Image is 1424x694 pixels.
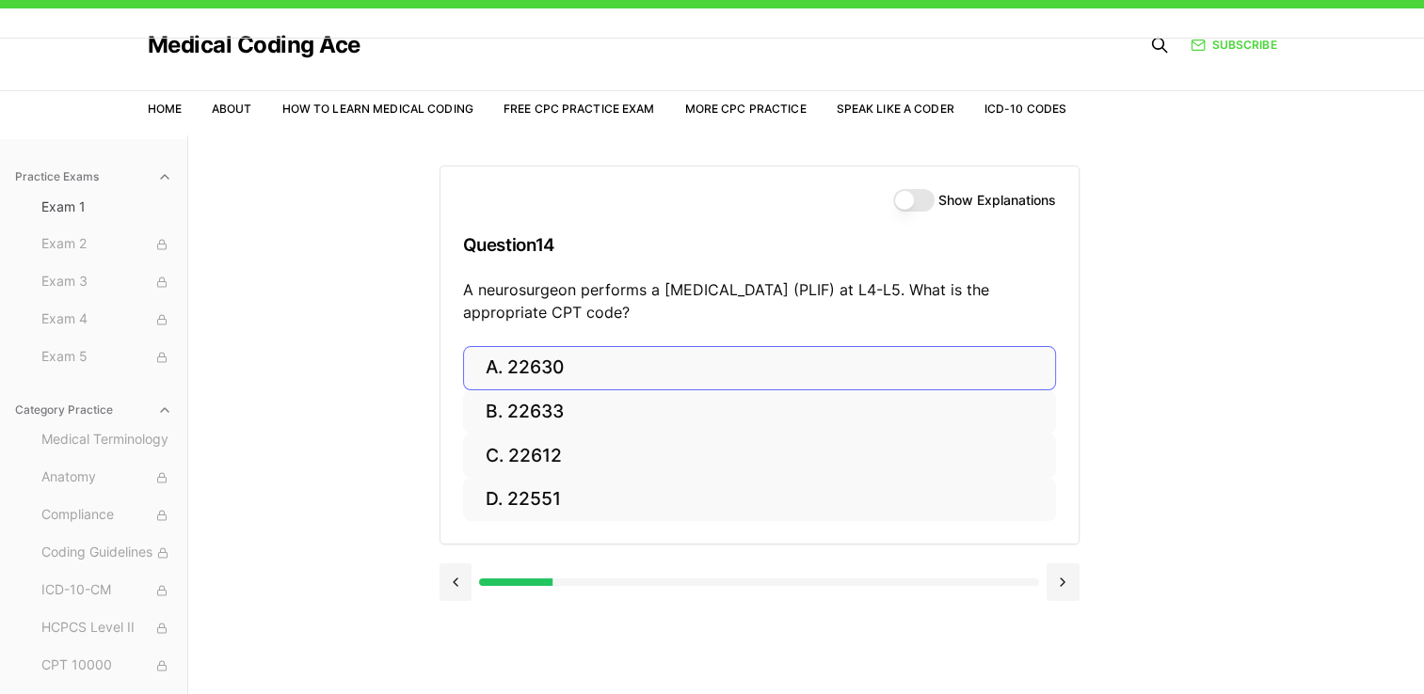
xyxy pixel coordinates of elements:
button: Exam 1 [34,192,180,222]
button: B. 22633 [463,390,1056,434]
a: ICD-10 Codes [984,102,1066,116]
a: Home [148,102,182,116]
button: Coding Guidelines [34,538,180,568]
button: Exam 4 [34,305,180,335]
button: Category Practice [8,395,180,425]
span: Coding Guidelines [41,543,172,563]
button: Exam 5 [34,342,180,372]
label: Show Explanations [938,194,1056,207]
span: Anatomy [41,467,172,488]
button: Practice Exams [8,162,180,192]
button: Medical Terminology [34,425,180,455]
span: Exam 4 [41,309,172,330]
button: ICD-10-CM [34,576,180,606]
button: HCPCS Level II [34,613,180,643]
a: Medical Coding Ace [148,34,360,56]
a: How to Learn Medical Coding [282,102,473,116]
a: Free CPC Practice Exam [504,102,655,116]
h3: Question 14 [463,217,1056,273]
span: CPT 10000 [41,655,172,676]
span: Exam 3 [41,272,172,292]
a: Subscribe [1191,37,1276,54]
button: C. 22612 [463,434,1056,478]
button: Exam 3 [34,267,180,297]
span: Exam 1 [41,197,172,216]
span: Compliance [41,505,172,526]
span: HCPCS Level II [41,618,172,639]
span: Exam 5 [41,347,172,368]
button: Anatomy [34,463,180,493]
a: About [212,102,252,116]
a: More CPC Practice [684,102,806,116]
button: D. 22551 [463,478,1056,522]
button: Compliance [34,500,180,530]
a: Speak Like a Coder [837,102,954,116]
button: CPT 10000 [34,651,180,681]
span: Medical Terminology [41,430,172,450]
span: Exam 2 [41,234,172,255]
span: ICD-10-CM [41,580,172,601]
button: A. 22630 [463,346,1056,390]
p: A neurosurgeon performs a [MEDICAL_DATA] (PLIF) at L4-L5. What is the appropriate CPT code? [463,278,1056,323]
button: Exam 2 [34,229,180,260]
